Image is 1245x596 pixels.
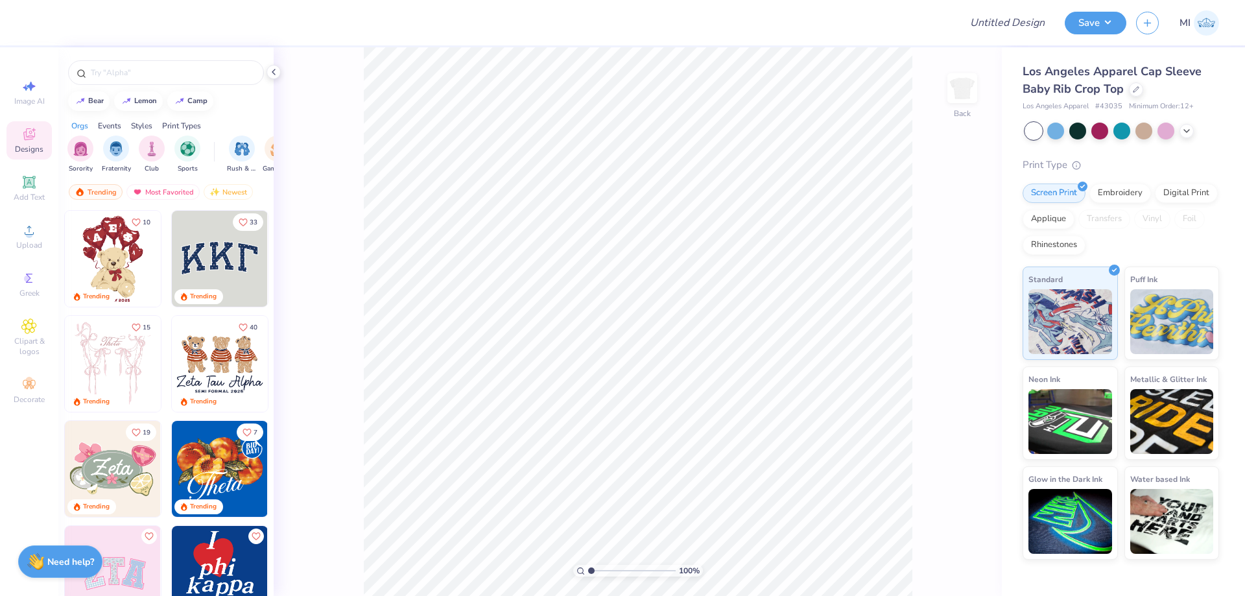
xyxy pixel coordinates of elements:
button: Like [233,213,263,231]
div: Transfers [1078,209,1130,229]
img: Game Day Image [270,141,285,156]
button: Like [126,318,156,336]
button: filter button [139,136,165,174]
button: filter button [174,136,200,174]
div: Trending [190,292,217,302]
img: Back [949,75,975,101]
div: lemon [134,97,157,104]
div: Trending [83,502,110,512]
div: Events [98,120,121,132]
span: 100 % [679,565,700,577]
div: Foil [1174,209,1205,229]
div: Trending [190,397,217,407]
span: Metallic & Glitter Ink [1130,372,1207,386]
button: filter button [227,136,257,174]
span: 15 [143,324,150,331]
span: 40 [250,324,257,331]
div: Styles [131,120,152,132]
span: 33 [250,219,257,226]
img: Club Image [145,141,159,156]
div: Trending [83,397,110,407]
span: Club [145,164,159,174]
span: Add Text [14,192,45,202]
div: Trending [190,502,217,512]
img: edfb13fc-0e43-44eb-bea2-bf7fc0dd67f9 [267,211,363,307]
div: Trending [83,292,110,302]
img: Mark Isaac [1194,10,1219,36]
button: Like [126,423,156,441]
img: Sports Image [180,141,195,156]
button: Like [233,318,263,336]
img: Fraternity Image [109,141,123,156]
button: filter button [67,136,93,174]
div: Back [954,108,971,119]
input: Try "Alpha" [89,66,255,79]
button: Like [141,529,157,544]
div: bear [88,97,104,104]
img: d12a98c7-f0f7-4345-bf3a-b9f1b718b86e [160,316,256,412]
div: filter for Club [139,136,165,174]
span: # 43035 [1095,101,1122,112]
div: filter for Rush & Bid [227,136,257,174]
div: Vinyl [1134,209,1170,229]
button: Like [126,213,156,231]
img: Puff Ink [1130,289,1214,354]
span: Decorate [14,394,45,405]
img: f22b6edb-555b-47a9-89ed-0dd391bfae4f [267,421,363,517]
img: d6d5c6c6-9b9a-4053-be8a-bdf4bacb006d [160,421,256,517]
div: filter for Sorority [67,136,93,174]
input: Untitled Design [960,10,1055,36]
img: Rush & Bid Image [235,141,250,156]
div: Print Types [162,120,201,132]
div: Rhinestones [1023,235,1085,255]
div: filter for Sports [174,136,200,174]
div: Orgs [71,120,88,132]
span: Rush & Bid [227,164,257,174]
img: Sorority Image [73,141,88,156]
span: Sports [178,164,198,174]
img: a3be6b59-b000-4a72-aad0-0c575b892a6b [172,316,268,412]
img: trend_line.gif [174,97,185,105]
img: trend_line.gif [75,97,86,105]
span: Image AI [14,96,45,106]
span: Neon Ink [1028,372,1060,386]
div: camp [187,97,207,104]
span: Game Day [263,164,292,174]
img: Water based Ink [1130,489,1214,554]
span: Clipart & logos [6,336,52,357]
img: d12c9beb-9502-45c7-ae94-40b97fdd6040 [267,316,363,412]
button: camp [167,91,213,111]
span: Los Angeles Apparel [1023,101,1089,112]
img: Newest.gif [209,187,220,197]
button: filter button [263,136,292,174]
span: Greek [19,288,40,298]
button: filter button [102,136,131,174]
span: Standard [1028,272,1063,286]
button: bear [68,91,110,111]
img: most_fav.gif [132,187,143,197]
div: Digital Print [1155,184,1218,203]
div: filter for Game Day [263,136,292,174]
span: Puff Ink [1130,272,1157,286]
span: Los Angeles Apparel Cap Sleeve Baby Rib Crop Top [1023,64,1202,97]
span: Fraternity [102,164,131,174]
img: trend_line.gif [121,97,132,105]
img: Glow in the Dark Ink [1028,489,1112,554]
div: filter for Fraternity [102,136,131,174]
strong: Need help? [47,556,94,568]
img: e74243e0-e378-47aa-a400-bc6bcb25063a [160,211,256,307]
div: Applique [1023,209,1074,229]
img: Standard [1028,289,1112,354]
span: Sorority [69,164,93,174]
span: 7 [254,429,257,436]
img: Neon Ink [1028,389,1112,454]
span: MI [1180,16,1191,30]
img: 3b9aba4f-e317-4aa7-a679-c95a879539bd [172,211,268,307]
img: trending.gif [75,187,85,197]
img: 83dda5b0-2158-48ca-832c-f6b4ef4c4536 [65,316,161,412]
div: Embroidery [1089,184,1151,203]
span: Designs [15,144,43,154]
button: Save [1065,12,1126,34]
span: Minimum Order: 12 + [1129,101,1194,112]
span: 19 [143,429,150,436]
